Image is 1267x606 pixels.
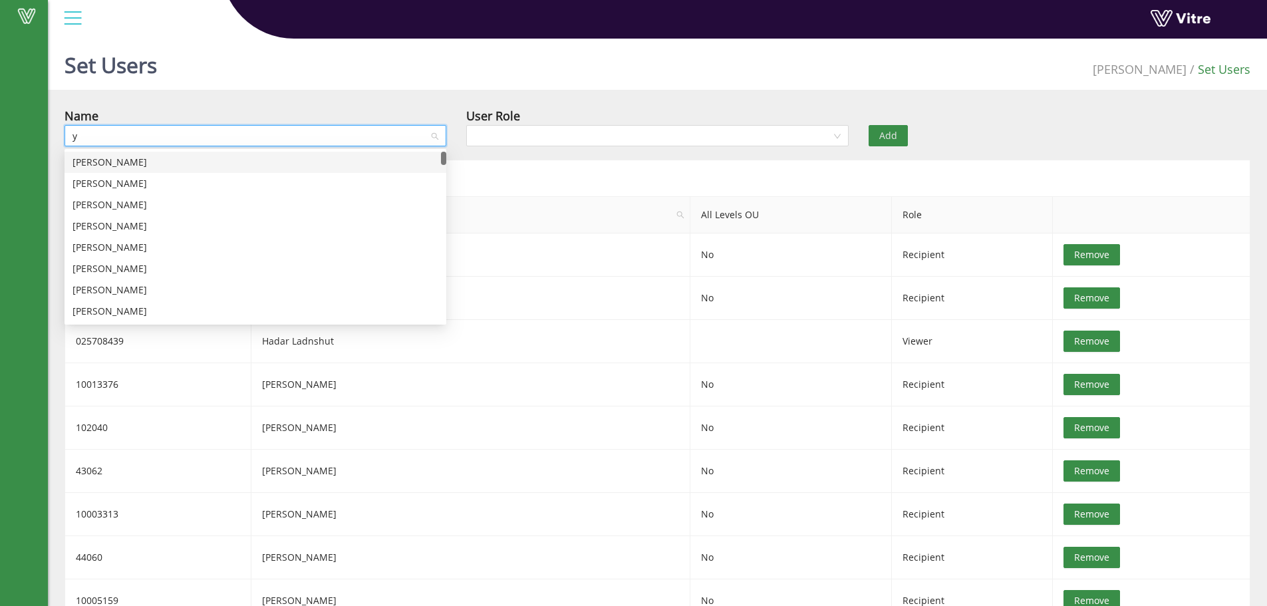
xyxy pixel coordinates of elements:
td: Hadar Ladnshut [251,320,690,363]
td: No [690,450,891,493]
td: No [690,277,891,320]
h1: Set Users [65,33,157,90]
div: [PERSON_NAME] [72,261,438,276]
th: Role [892,197,1053,233]
span: 43062 [76,464,102,477]
div: Sergay Yrmazov [65,258,446,279]
span: Remove [1074,420,1109,435]
span: Remove [1074,247,1109,262]
div: Form users [65,160,1250,196]
span: Remove [1074,291,1109,305]
span: 025708439 [76,335,124,347]
td: No [690,536,891,579]
div: [PERSON_NAME] [72,283,438,297]
div: [PERSON_NAME] [72,240,438,255]
span: 379 [1093,61,1187,77]
td: [PERSON_NAME] [251,406,690,450]
button: Remove [1063,504,1120,525]
td: [PERSON_NAME] [251,536,690,579]
td: [PERSON_NAME] [251,493,690,536]
span: Remove [1074,550,1109,565]
div: [PERSON_NAME] [72,155,438,170]
td: [PERSON_NAME] [251,450,690,493]
td: [PERSON_NAME] [251,233,690,277]
td: No [690,493,891,536]
span: search [672,197,690,233]
span: Recipient [903,248,944,261]
div: Yaakov Farhat [65,237,446,258]
button: Remove [1063,374,1120,395]
span: Name [251,197,690,233]
span: 102040 [76,421,108,434]
span: 10013376 [76,378,118,390]
div: Solomon Volodarsky [65,173,446,194]
span: Remove [1074,464,1109,478]
button: Remove [1063,287,1120,309]
span: 10003313 [76,508,118,520]
span: Remove [1074,377,1109,392]
button: Remove [1063,460,1120,482]
div: Name [65,106,98,125]
span: Viewer [903,335,932,347]
div: [PERSON_NAME] [72,219,438,233]
div: Anna Yerihman [65,279,446,301]
button: Remove [1063,417,1120,438]
span: Recipient [903,551,944,563]
td: No [690,233,891,277]
span: 44060 [76,551,102,563]
span: Remove [1074,334,1109,349]
div: User Role [466,106,520,125]
button: Add [869,125,908,146]
td: No [690,406,891,450]
div: Dany Abergil [65,301,446,322]
div: [PERSON_NAME] [72,176,438,191]
div: [PERSON_NAME] [72,304,438,319]
span: Recipient [903,378,944,390]
td: [PERSON_NAME] [251,363,690,406]
td: No [690,363,891,406]
span: Remove [1074,507,1109,522]
span: Recipient [903,421,944,434]
div: [PERSON_NAME] [72,198,438,212]
span: Recipient [903,464,944,477]
button: Remove [1063,547,1120,568]
button: Remove [1063,331,1120,352]
span: search [676,211,684,219]
span: Recipient [903,508,944,520]
button: Remove [1063,244,1120,265]
div: Tammy Yoshvayev [65,152,446,173]
span: Recipient [903,291,944,304]
td: [PERSON_NAME] [251,277,690,320]
li: Set Users [1187,60,1250,78]
div: Avi Yurovitch [65,194,446,216]
div: Yaniv Gouliger [65,216,446,237]
th: All Levels OU [690,197,891,233]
